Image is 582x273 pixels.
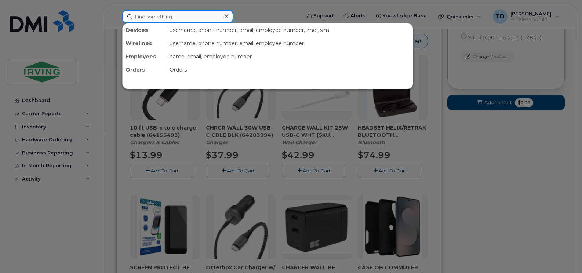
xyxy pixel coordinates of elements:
[123,37,167,50] div: Wirelines
[167,23,413,37] div: username, phone number, email, employee number, imei, sim
[122,10,233,23] input: Find something...
[123,63,167,76] div: Orders
[123,23,167,37] div: Devices
[167,63,413,76] div: Orders
[123,50,167,63] div: Employees
[167,37,413,50] div: username, phone number, email, employee number
[167,50,413,63] div: name, email, employee number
